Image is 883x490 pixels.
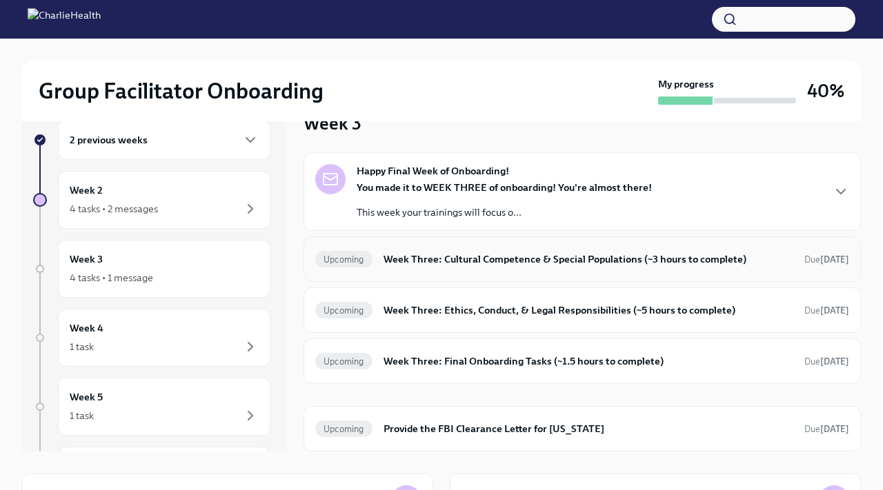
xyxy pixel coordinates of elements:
[33,240,270,298] a: Week 34 tasks • 1 message
[70,340,94,354] div: 1 task
[384,252,793,267] h6: Week Three: Cultural Competence & Special Populations (~3 hours to complete)
[315,254,373,265] span: Upcoming
[804,304,849,317] span: September 29th, 2025 09:00
[315,418,849,440] a: UpcomingProvide the FBI Clearance Letter for [US_STATE]Due[DATE]
[357,205,652,219] p: This week your trainings will focus o...
[315,356,373,367] span: Upcoming
[70,183,103,198] h6: Week 2
[357,181,652,194] strong: You made it to WEEK THREE of onboarding! You're almost there!
[804,254,849,265] span: Due
[804,305,849,316] span: Due
[315,305,373,316] span: Upcoming
[315,424,373,434] span: Upcoming
[804,355,849,368] span: September 27th, 2025 09:00
[70,132,148,147] h6: 2 previous weeks
[804,253,849,266] span: September 29th, 2025 09:00
[804,424,849,434] span: Due
[804,422,849,436] span: October 14th, 2025 09:00
[315,350,849,372] a: UpcomingWeek Three: Final Onboarding Tasks (~1.5 hours to complete)Due[DATE]
[33,171,270,229] a: Week 24 tasks • 2 messages
[28,8,101,30] img: CharlieHealth
[315,248,849,270] a: UpcomingWeek Three: Cultural Competence & Special Populations (~3 hours to complete)Due[DATE]
[384,421,793,436] h6: Provide the FBI Clearance Letter for [US_STATE]
[304,111,361,136] h3: Week 3
[820,254,849,265] strong: [DATE]
[658,77,714,91] strong: My progress
[804,356,849,367] span: Due
[357,164,509,178] strong: Happy Final Week of Onboarding!
[315,299,849,321] a: UpcomingWeek Three: Ethics, Conduct, & Legal Responsibilities (~5 hours to complete)Due[DATE]
[820,424,849,434] strong: [DATE]
[70,271,153,285] div: 4 tasks • 1 message
[58,120,270,160] div: 2 previous weeks
[384,354,793,369] h6: Week Three: Final Onboarding Tasks (~1.5 hours to complete)
[70,409,94,422] div: 1 task
[70,202,158,216] div: 4 tasks • 2 messages
[70,320,103,336] h6: Week 4
[39,77,324,105] h2: Group Facilitator Onboarding
[33,378,270,436] a: Week 51 task
[820,356,849,367] strong: [DATE]
[384,303,793,318] h6: Week Three: Ethics, Conduct, & Legal Responsibilities (~5 hours to complete)
[33,309,270,367] a: Week 41 task
[807,79,844,103] h3: 40%
[70,389,103,405] h6: Week 5
[820,305,849,316] strong: [DATE]
[70,252,103,267] h6: Week 3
